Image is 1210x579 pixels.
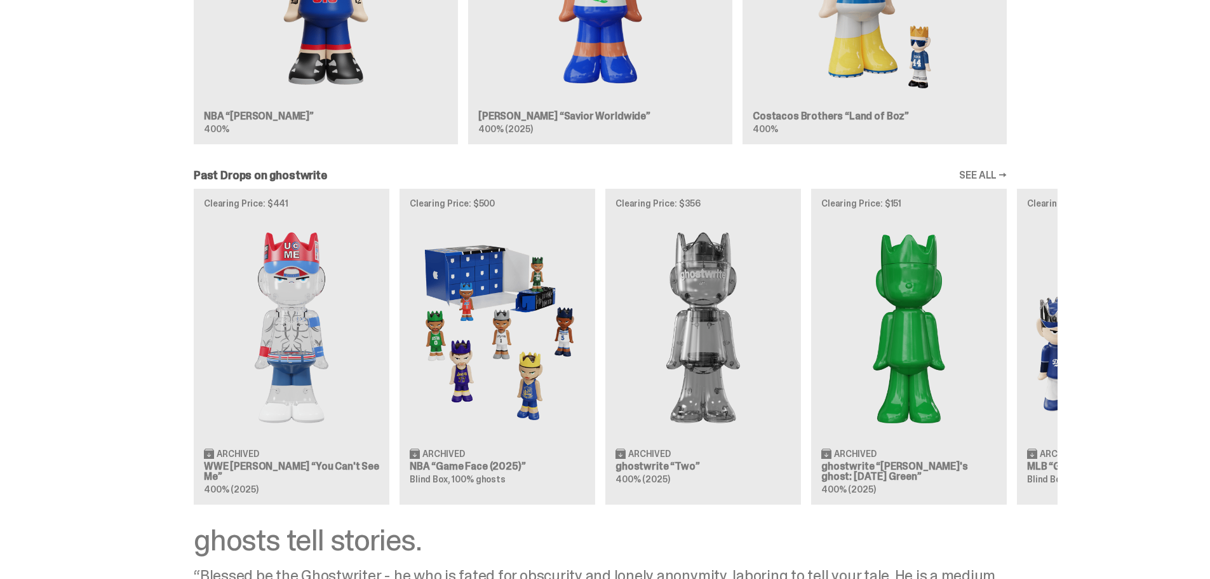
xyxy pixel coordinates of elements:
[1027,473,1068,485] span: Blind Box,
[1027,199,1202,208] p: Clearing Price: $425
[811,189,1007,504] a: Clearing Price: $151 Schrödinger's ghost: Sunday Green Archived
[204,461,379,482] h3: WWE [PERSON_NAME] “You Can't See Me”
[821,199,997,208] p: Clearing Price: $151
[204,199,379,208] p: Clearing Price: $441
[821,461,997,482] h3: ghostwrite “[PERSON_NAME]'s ghost: [DATE] Green”
[1027,218,1202,437] img: Game Face (2025)
[217,449,259,458] span: Archived
[410,473,450,485] span: Blind Box,
[478,111,722,121] h3: [PERSON_NAME] “Savior Worldwide”
[821,484,875,495] span: 400% (2025)
[410,199,585,208] p: Clearing Price: $500
[478,123,532,135] span: 400% (2025)
[194,189,389,504] a: Clearing Price: $441 You Can't See Me Archived
[410,461,585,472] h3: NBA “Game Face (2025)”
[959,170,1007,181] a: SEE ALL →
[615,199,791,208] p: Clearing Price: $356
[1027,461,1202,472] h3: MLB “Game Face (2025)”
[753,123,777,135] span: 400%
[452,473,505,485] span: 100% ghosts
[753,111,997,121] h3: Costacos Brothers “Land of Boz”
[615,473,669,485] span: 400% (2025)
[400,189,595,504] a: Clearing Price: $500 Game Face (2025) Archived
[628,449,671,458] span: Archived
[605,189,801,504] a: Clearing Price: $356 Two Archived
[422,449,465,458] span: Archived
[204,218,379,437] img: You Can't See Me
[204,111,448,121] h3: NBA “[PERSON_NAME]”
[204,484,258,495] span: 400% (2025)
[204,123,229,135] span: 400%
[834,449,877,458] span: Archived
[615,218,791,437] img: Two
[194,170,327,181] h2: Past Drops on ghostwrite
[410,218,585,437] img: Game Face (2025)
[615,461,791,472] h3: ghostwrite “Two”
[821,218,997,437] img: Schrödinger's ghost: Sunday Green
[1040,449,1082,458] span: Archived
[194,525,1007,555] div: ghosts tell stories.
